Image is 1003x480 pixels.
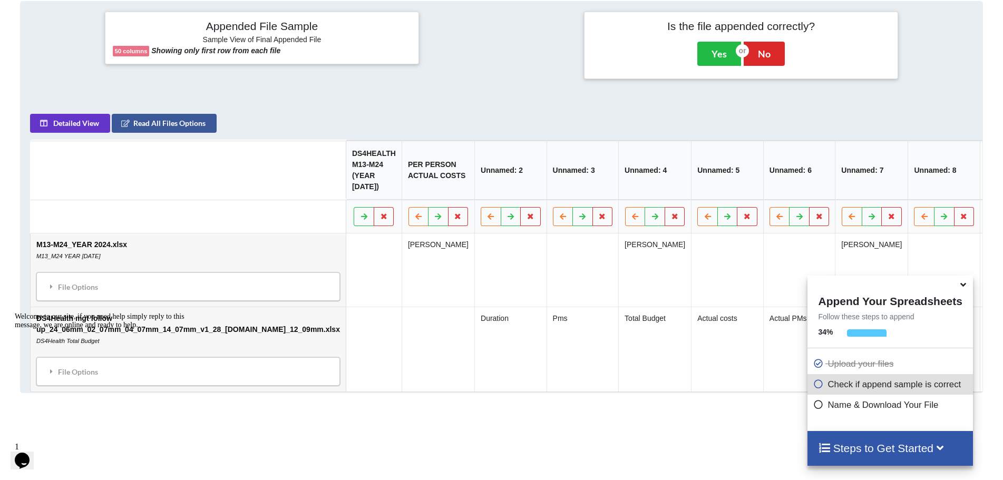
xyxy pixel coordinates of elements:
[908,141,980,200] th: Unnamed: 8
[30,114,110,133] button: Detailed View
[818,328,833,336] b: 34 %
[835,234,908,307] td: [PERSON_NAME]
[547,141,619,200] th: Unnamed: 3
[11,438,44,469] iframe: chat widget
[474,307,547,392] td: Duration
[807,292,972,308] h4: Append Your Spreadsheets
[763,141,835,200] th: Unnamed: 6
[618,234,691,307] td: [PERSON_NAME]
[813,398,970,412] p: Name & Download Your File
[474,141,547,200] th: Unnamed: 2
[115,48,148,54] b: 50 columns
[151,46,280,55] b: Showing only first row from each file
[618,307,691,392] td: Total Budget
[835,141,908,200] th: Unnamed: 7
[692,307,764,392] td: Actual costs
[113,19,411,34] h4: Appended File Sample
[618,141,691,200] th: Unnamed: 4
[807,311,972,322] p: Follow these steps to append
[402,141,474,200] th: PER PERSON ACTUAL COSTS
[813,378,970,391] p: Check if append sample is correct
[744,42,785,66] button: No
[763,307,835,392] td: Actual PMs
[402,234,474,307] td: [PERSON_NAME]
[346,141,402,200] th: DS4HEALTH M13-M24 (YEAR [DATE])
[31,307,346,392] td: DS4Health mgt follow up_24_06mm_02_07mm_04_07mm_14_07mm_v1_28_[DOMAIN_NAME]_12_09mm.xlsx
[818,442,962,455] h4: Steps to Get Started
[697,42,741,66] button: Yes
[11,308,200,433] iframe: chat widget
[31,234,346,307] td: Μ13-Μ24_YEAR 2024.xlsx
[813,357,970,370] p: Upload your files
[40,276,337,298] div: File Options
[592,19,890,33] h4: Is the file appended correctly?
[4,4,174,21] span: Welcome to our site, if you need help simply reply to this message, we are online and ready to help.
[547,307,619,392] td: Pms
[113,35,411,46] h6: Sample View of Final Appended File
[36,253,101,260] i: Μ13_Μ24 YEAR [DATE]
[4,4,194,21] div: Welcome to our site, if you need help simply reply to this message, we are online and ready to help.
[692,141,764,200] th: Unnamed: 5
[112,114,217,133] button: Read All Files Options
